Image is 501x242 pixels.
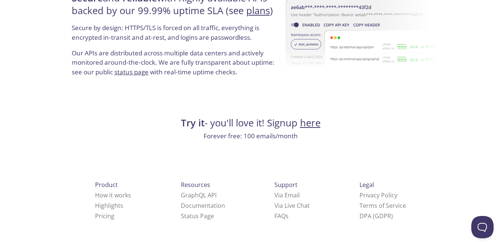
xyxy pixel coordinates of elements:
[95,201,123,210] a: Highlights
[471,216,494,238] iframe: Help Scout Beacon - Open
[72,23,279,48] p: Secure by design: HTTPS/TLS is forced on all traffic, everything is encrypted in-transit and at-r...
[286,212,289,220] span: s
[300,116,321,129] a: here
[274,181,297,189] span: Support
[95,212,114,220] a: Pricing
[181,181,210,189] span: Resources
[246,4,270,17] a: plans
[181,201,225,210] a: Documentation
[69,131,432,141] p: Forever free: 100 emails/month
[360,191,397,199] a: Privacy Policy
[274,212,289,220] a: FAQ
[274,191,300,199] a: Via Email
[69,117,432,129] h4: - you'll love it! Signup
[72,48,279,83] p: Our APIs are distributed across multiple data centers and actively monitored around-the-clock. We...
[95,181,118,189] span: Product
[114,68,149,76] a: status page
[360,212,393,220] a: DPA (GDPR)
[181,191,217,199] a: GraphQL API
[360,181,374,189] span: Legal
[181,212,214,220] a: Status Page
[181,116,205,129] strong: Try it
[360,201,406,210] a: Terms of Service
[95,191,131,199] a: How it works
[274,201,310,210] a: Via Live Chat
